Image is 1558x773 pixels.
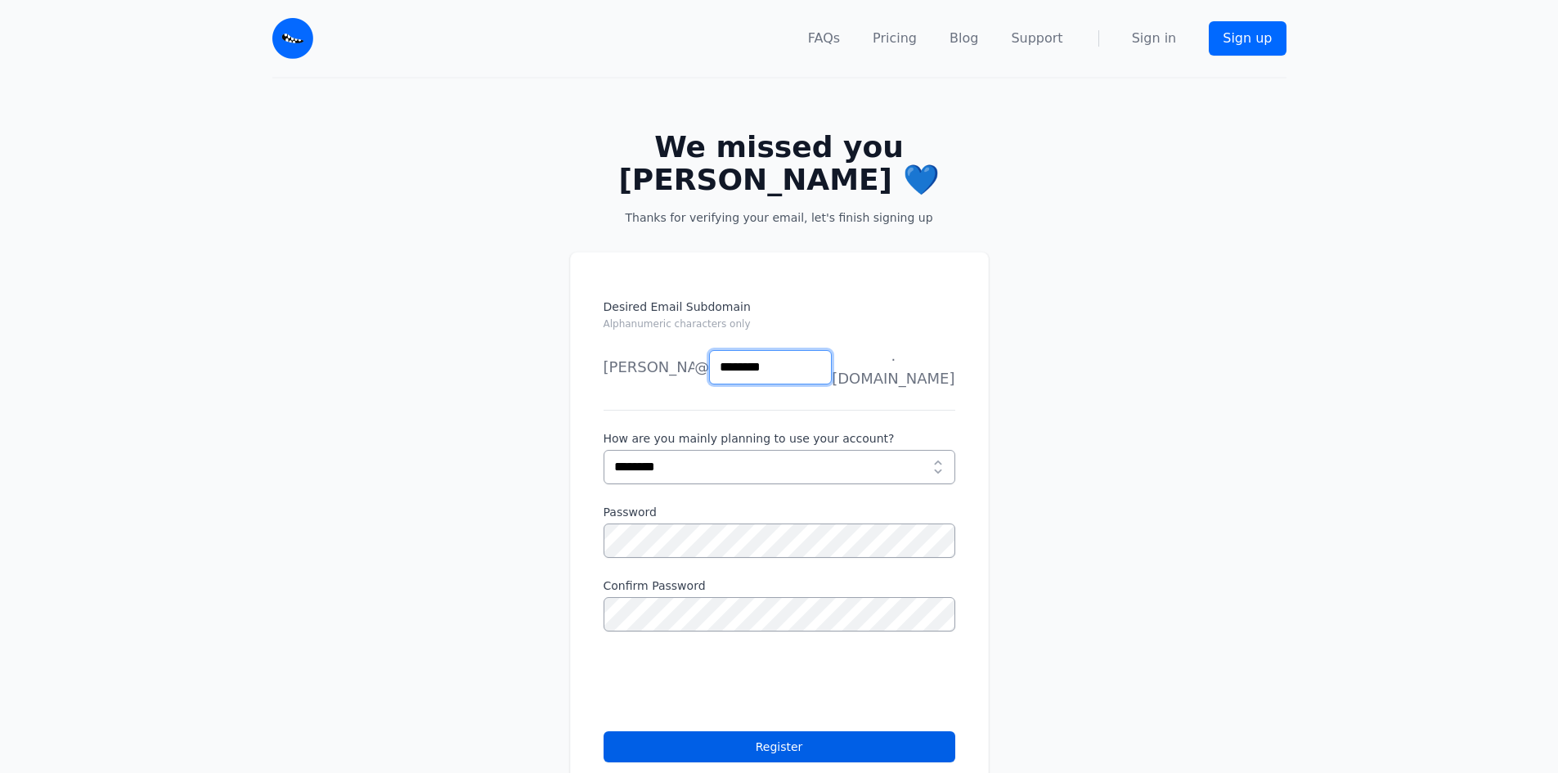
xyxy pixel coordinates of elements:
[1209,21,1286,56] a: Sign up
[604,318,751,330] small: Alphanumeric characters only
[272,18,313,59] img: Email Monster
[873,29,917,48] a: Pricing
[604,352,694,384] li: [PERSON_NAME]
[596,209,963,226] p: Thanks for verifying your email, let's finish signing up
[604,731,955,762] button: Register
[604,578,955,594] label: Confirm Password
[832,344,954,390] span: .[DOMAIN_NAME]
[604,651,852,715] iframe: reCAPTCHA
[694,356,709,379] span: @
[808,29,840,48] a: FAQs
[596,131,963,196] h2: We missed you [PERSON_NAME] 💙
[604,299,955,341] label: Desired Email Subdomain
[1132,29,1177,48] a: Sign in
[604,504,955,520] label: Password
[604,430,955,447] label: How are you mainly planning to use your account?
[1011,29,1062,48] a: Support
[950,29,978,48] a: Blog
